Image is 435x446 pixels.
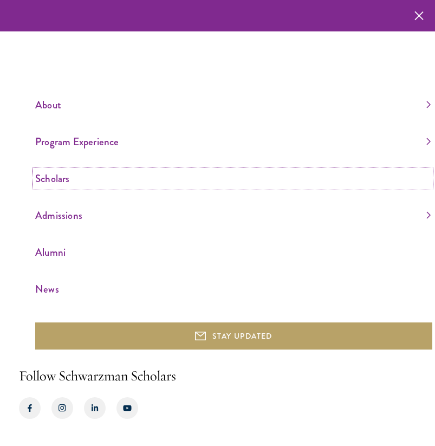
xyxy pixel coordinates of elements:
[35,280,431,298] a: News
[35,133,431,151] a: Program Experience
[19,366,416,386] h2: Follow Schwarzman Scholars
[35,170,431,188] a: Scholars
[35,206,431,224] a: Admissions
[35,96,431,114] a: About
[35,243,431,261] a: Alumni
[35,322,432,350] button: STAY UPDATED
